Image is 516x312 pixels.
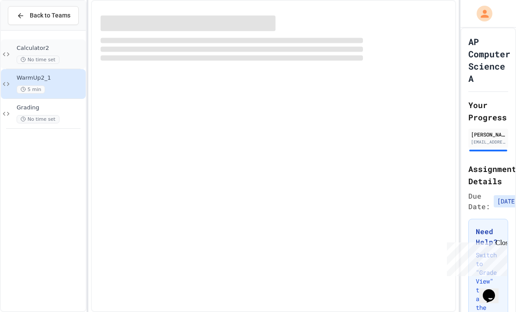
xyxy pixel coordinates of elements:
iframe: chat widget [443,239,507,276]
div: [PERSON_NAME] [471,130,506,138]
span: No time set [17,56,59,64]
iframe: chat widget [479,277,507,303]
div: [EMAIL_ADDRESS][DOMAIN_NAME] [471,139,506,145]
h1: AP Computer Science A [468,35,510,84]
div: My Account [467,4,495,24]
h2: Your Progress [468,99,508,123]
span: WarmUp2_1 [17,74,84,82]
span: No time set [17,115,59,123]
span: Grading [17,104,84,112]
span: Back to Teams [30,11,70,20]
span: Calculator2 [17,45,84,52]
span: 5 min [17,85,45,94]
div: Chat with us now!Close [3,4,60,56]
span: Due Date: [468,191,490,212]
h3: Need Help? [476,226,501,247]
h2: Assignment Details [468,163,508,187]
button: Back to Teams [8,6,79,25]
